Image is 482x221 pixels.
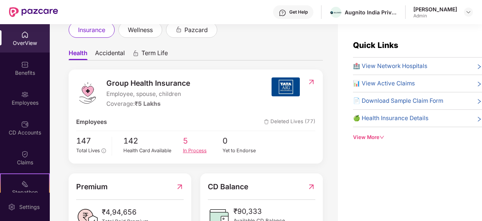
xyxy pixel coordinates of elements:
span: Term Life [141,49,168,60]
span: 🏥 View Network Hospitals [353,62,427,71]
span: 0 [223,135,262,147]
div: Health Card Available [123,147,183,155]
img: svg+xml;base64,PHN2ZyBpZD0iQ0RfQWNjb3VudHMiIGRhdGEtbmFtZT0iQ0QgQWNjb3VudHMiIHhtbG5zPSJodHRwOi8vd3... [21,121,29,128]
img: New Pazcare Logo [9,7,58,17]
span: 📊 View Active Claims [353,79,415,88]
img: svg+xml;base64,PHN2ZyBpZD0iRHJvcGRvd24tMzJ4MzIiIHhtbG5zPSJodHRwOi8vd3d3LnczLm9yZy8yMDAwL3N2ZyIgd2... [465,9,471,15]
span: 147 [76,135,106,147]
img: svg+xml;base64,PHN2ZyBpZD0iU2V0dGluZy0yMHgyMCIgeG1sbnM9Imh0dHA6Ly93d3cudzMub3JnLzIwMDAvc3ZnIiB3aW... [8,203,15,211]
span: Premium [76,181,107,192]
img: svg+xml;base64,PHN2ZyBpZD0iSGVscC0zMngzMiIgeG1sbnM9Imh0dHA6Ly93d3cudzMub3JnLzIwMDAvc3ZnIiB3aWR0aD... [279,9,286,17]
span: Deleted Lives (77) [264,117,315,127]
span: Employee, spouse, children [106,90,190,99]
span: wellness [128,25,153,35]
div: Settings [17,203,42,211]
div: Stepathon [1,189,49,196]
span: right [476,115,482,123]
div: Get Help [289,9,308,15]
div: Augnito India Private Limited [345,9,398,16]
span: pazcard [184,25,208,35]
span: Health [69,49,87,60]
div: Admin [413,13,457,19]
span: 🍏 Health Insurance Details [353,114,428,123]
img: RedirectIcon [176,181,184,192]
img: svg+xml;base64,PHN2ZyBpZD0iQmVuZWZpdHMiIHhtbG5zPSJodHRwOi8vd3d3LnczLm9yZy8yMDAwL3N2ZyIgd2lkdGg9Ij... [21,61,29,68]
img: svg+xml;base64,PHN2ZyBpZD0iRW1wbG95ZWVzIiB4bWxucz0iaHR0cDovL3d3dy53My5vcmcvMjAwMC9zdmciIHdpZHRoPS... [21,91,29,98]
span: Employees [76,117,107,127]
span: ₹5 Lakhs [135,100,161,107]
span: right [476,98,482,105]
span: CD Balance [208,181,248,192]
span: ₹4,94,656 [102,207,149,218]
img: deleteIcon [264,119,269,124]
div: Coverage: [106,99,190,108]
img: RedirectIcon [307,181,315,192]
img: svg+xml;base64,PHN2ZyBpZD0iQ2xhaW0iIHhtbG5zPSJodHRwOi8vd3d3LnczLm9yZy8yMDAwL3N2ZyIgd2lkdGg9IjIwIi... [21,150,29,158]
span: 5 [183,135,223,147]
span: insurance [78,25,105,35]
span: info-circle [101,148,106,153]
div: View More [353,133,482,141]
span: Total Lives [76,148,100,153]
div: animation [175,26,182,33]
span: 📄 Download Sample Claim Form [353,96,443,105]
div: animation [132,50,139,57]
img: Augnito%20Logotype%20with%20logomark-8.png [330,11,341,14]
span: 142 [123,135,183,147]
div: Yet to Endorse [223,147,262,155]
span: Accidental [95,49,125,60]
span: down [379,135,384,140]
span: right [476,63,482,71]
img: RedirectIcon [307,78,315,86]
span: Quick Links [353,40,398,50]
span: ₹90,333 [233,206,285,217]
span: Group Health Insurance [106,77,190,89]
span: right [476,80,482,88]
div: In Process [183,147,223,155]
img: logo [76,82,99,104]
img: svg+xml;base64,PHN2ZyBpZD0iSG9tZSIgeG1sbnM9Imh0dHA6Ly93d3cudzMub3JnLzIwMDAvc3ZnIiB3aWR0aD0iMjAiIG... [21,31,29,39]
img: insurerIcon [272,77,300,96]
img: svg+xml;base64,PHN2ZyB4bWxucz0iaHR0cDovL3d3dy53My5vcmcvMjAwMC9zdmciIHdpZHRoPSIyMSIgaGVpZ2h0PSIyMC... [21,180,29,188]
div: [PERSON_NAME] [413,6,457,13]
